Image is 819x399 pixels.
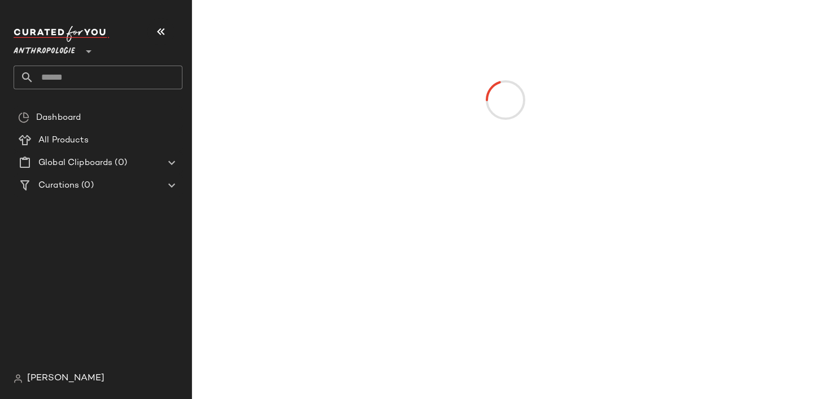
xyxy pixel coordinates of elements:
[38,179,79,192] span: Curations
[79,179,93,192] span: (0)
[112,157,127,170] span: (0)
[38,157,112,170] span: Global Clipboards
[27,372,104,385] span: [PERSON_NAME]
[18,112,29,123] img: svg%3e
[36,111,81,124] span: Dashboard
[14,374,23,383] img: svg%3e
[14,38,75,59] span: Anthropologie
[14,26,110,42] img: cfy_white_logo.C9jOOHJF.svg
[38,134,89,147] span: All Products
